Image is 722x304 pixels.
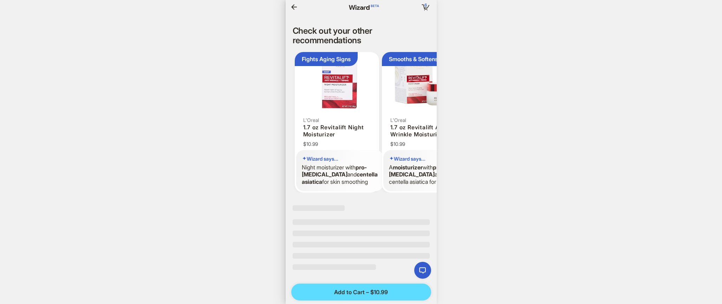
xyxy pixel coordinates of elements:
div: Fights Aging Signs1.7 oz Revitalift Night MoisturizerL'Oreal1.7 oz Revitalift Night Moisturizer$1... [295,52,379,193]
h2: Check out your other recommendations [293,26,430,45]
span: L'Oreal [390,117,458,123]
h4: 1.7 oz Revitalift Anti-Wrinkle Moisturizer [390,124,458,138]
q: A with and centella asiatica for skin smoothing [389,164,459,186]
q: Night moisturizer with and for skin smoothing [302,164,378,186]
h5: Wizard says... [389,156,459,162]
span: 6 [424,2,427,8]
b: pro-[MEDICAL_DATA] [389,164,444,178]
div: Smooths & Softens [389,56,438,63]
h4: 1.7 oz Revitalift Night Moisturizer [303,124,376,138]
span: L'Oreal [303,117,376,123]
img: 1.7 oz Revitalift Night Moisturizer [296,53,383,110]
span: $10.99 [303,141,318,147]
img: 1.7 oz Revitalift Anti-Wrinkle Moisturizer [383,53,465,110]
button: Add to Cart – $10.99 [291,284,431,300]
h5: Wizard says... [302,156,378,162]
span: Add to Cart – $10.99 [334,289,388,296]
span: $10.99 [390,141,405,147]
div: Fights Aging Signs [302,56,351,63]
b: pro-[MEDICAL_DATA] [302,164,367,178]
b: moisturizer [393,164,423,171]
b: centella asiatica [302,171,378,185]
